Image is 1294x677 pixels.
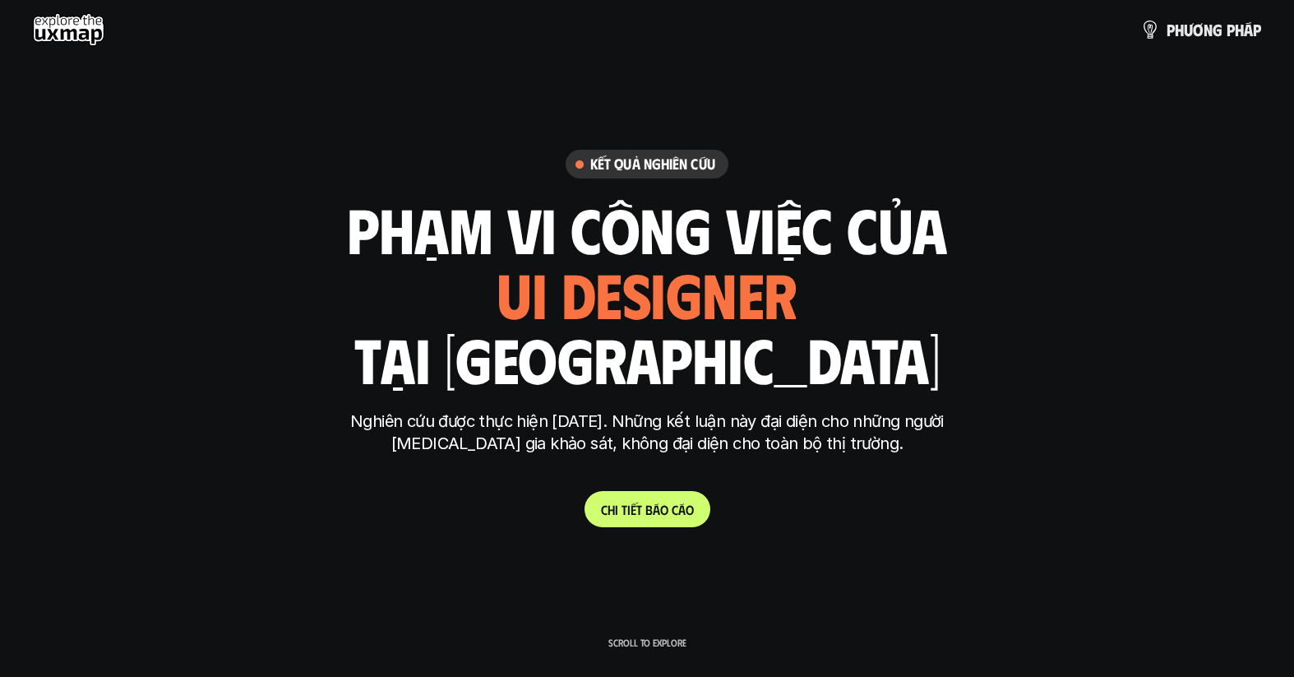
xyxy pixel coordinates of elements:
[1235,21,1244,39] span: h
[631,502,636,517] span: ế
[1213,21,1222,39] span: g
[660,502,668,517] span: o
[1253,21,1261,39] span: p
[1244,21,1253,39] span: á
[615,502,618,517] span: i
[622,502,627,517] span: t
[1193,21,1204,39] span: ơ
[653,502,660,517] span: á
[354,325,940,394] h1: tại [GEOGRAPHIC_DATA]
[590,155,715,174] h6: Kết quả nghiên cứu
[1204,21,1213,39] span: n
[686,502,694,517] span: o
[627,502,631,517] span: i
[608,637,686,648] p: Scroll to explore
[678,502,686,517] span: á
[585,491,710,527] a: Chitiếtbáocáo
[1167,21,1175,39] span: p
[601,502,608,517] span: C
[645,502,653,517] span: b
[347,195,947,264] h1: phạm vi công việc của
[1227,21,1235,39] span: p
[339,410,955,455] p: Nghiên cứu được thực hiện [DATE]. Những kết luận này đại diện cho những người [MEDICAL_DATA] gia ...
[1140,13,1261,46] a: phươngpháp
[636,502,642,517] span: t
[1184,21,1193,39] span: ư
[1175,21,1184,39] span: h
[672,502,678,517] span: c
[608,502,615,517] span: h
